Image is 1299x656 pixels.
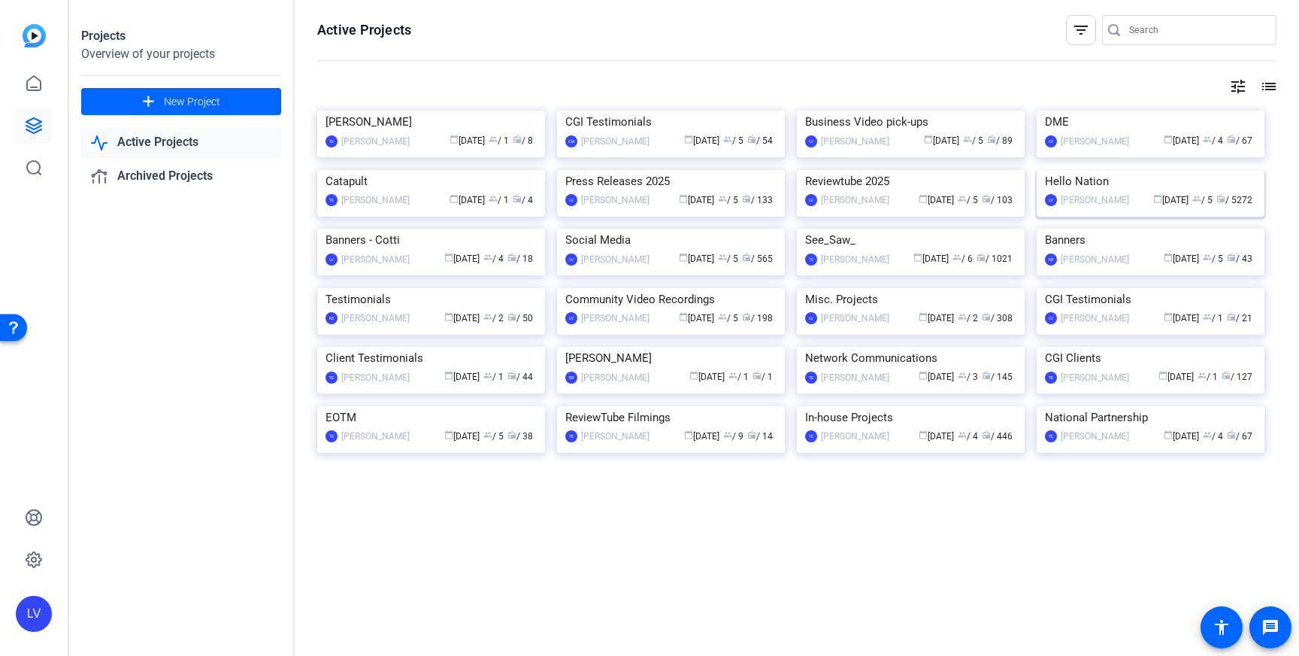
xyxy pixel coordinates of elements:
[450,135,485,146] span: [DATE]
[987,135,996,144] span: radio
[718,253,727,262] span: group
[728,371,737,380] span: group
[565,194,577,206] div: LV
[1158,372,1194,382] span: [DATE]
[565,111,777,133] div: CGI Testimonials
[1203,431,1223,442] span: / 4
[444,254,480,264] span: [DATE]
[341,252,410,267] div: [PERSON_NAME]
[507,313,533,323] span: / 50
[513,195,533,205] span: / 4
[1203,253,1212,262] span: group
[513,194,522,203] span: radio
[924,135,959,146] span: [DATE]
[1061,134,1129,149] div: [PERSON_NAME]
[982,371,991,380] span: radio
[507,254,533,264] span: / 18
[919,430,928,439] span: calendar_today
[341,193,410,208] div: [PERSON_NAME]
[341,370,410,385] div: [PERSON_NAME]
[718,312,727,321] span: group
[507,431,533,442] span: / 38
[982,195,1013,205] span: / 103
[1227,253,1236,262] span: radio
[1227,135,1252,146] span: / 67
[450,195,485,205] span: [DATE]
[23,24,46,47] img: blue-gradient.svg
[718,194,727,203] span: group
[919,371,928,380] span: calendar_today
[684,135,693,144] span: calendar_today
[689,372,725,382] span: [DATE]
[805,111,1016,133] div: Business Video pick-ups
[450,135,459,144] span: calendar_today
[1227,135,1236,144] span: radio
[1198,371,1207,380] span: group
[16,596,52,632] div: LV
[919,194,928,203] span: calendar_today
[565,430,577,442] div: TE
[952,253,961,262] span: group
[679,254,714,264] span: [DATE]
[341,311,410,326] div: [PERSON_NAME]
[581,134,649,149] div: [PERSON_NAME]
[919,312,928,321] span: calendar_today
[718,313,738,323] span: / 5
[581,193,649,208] div: [PERSON_NAME]
[1227,312,1236,321] span: radio
[1213,618,1231,636] mat-icon: accessibility
[1153,194,1162,203] span: calendar_today
[723,431,743,442] span: / 9
[164,94,220,110] span: New Project
[483,313,504,323] span: / 2
[982,372,1013,382] span: / 145
[1164,312,1173,321] span: calendar_today
[982,312,991,321] span: radio
[326,229,537,251] div: Banners - Cotti
[1045,254,1057,266] div: KB
[982,313,1013,323] span: / 308
[821,252,889,267] div: [PERSON_NAME]
[742,253,751,262] span: radio
[958,372,978,382] span: / 3
[689,371,698,380] span: calendar_today
[1164,430,1173,439] span: calendar_today
[581,311,649,326] div: [PERSON_NAME]
[489,195,509,205] span: / 1
[919,313,954,323] span: [DATE]
[742,254,773,264] span: / 565
[1227,430,1236,439] span: radio
[326,430,338,442] div: TE
[444,253,453,262] span: calendar_today
[924,135,933,144] span: calendar_today
[742,194,751,203] span: radio
[581,370,649,385] div: [PERSON_NAME]
[679,194,688,203] span: calendar_today
[1045,229,1256,251] div: Banners
[483,253,492,262] span: group
[1045,288,1256,311] div: CGI Testimonials
[565,372,577,384] div: RR
[821,370,889,385] div: [PERSON_NAME]
[341,134,410,149] div: [PERSON_NAME]
[913,253,922,262] span: calendar_today
[958,431,978,442] span: / 4
[805,312,817,324] div: LV
[963,135,972,144] span: group
[1164,135,1199,146] span: [DATE]
[1216,195,1252,205] span: / 5272
[919,195,954,205] span: [DATE]
[805,406,1016,429] div: In-house Projects
[565,229,777,251] div: Social Media
[805,254,817,266] div: TE
[565,254,577,266] div: LV
[821,311,889,326] div: [PERSON_NAME]
[977,253,986,262] span: radio
[507,253,516,262] span: radio
[752,372,773,382] span: / 1
[1229,77,1247,96] mat-icon: tune
[805,194,817,206] div: LV
[1061,311,1129,326] div: [PERSON_NAME]
[742,312,751,321] span: radio
[1261,618,1279,636] mat-icon: message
